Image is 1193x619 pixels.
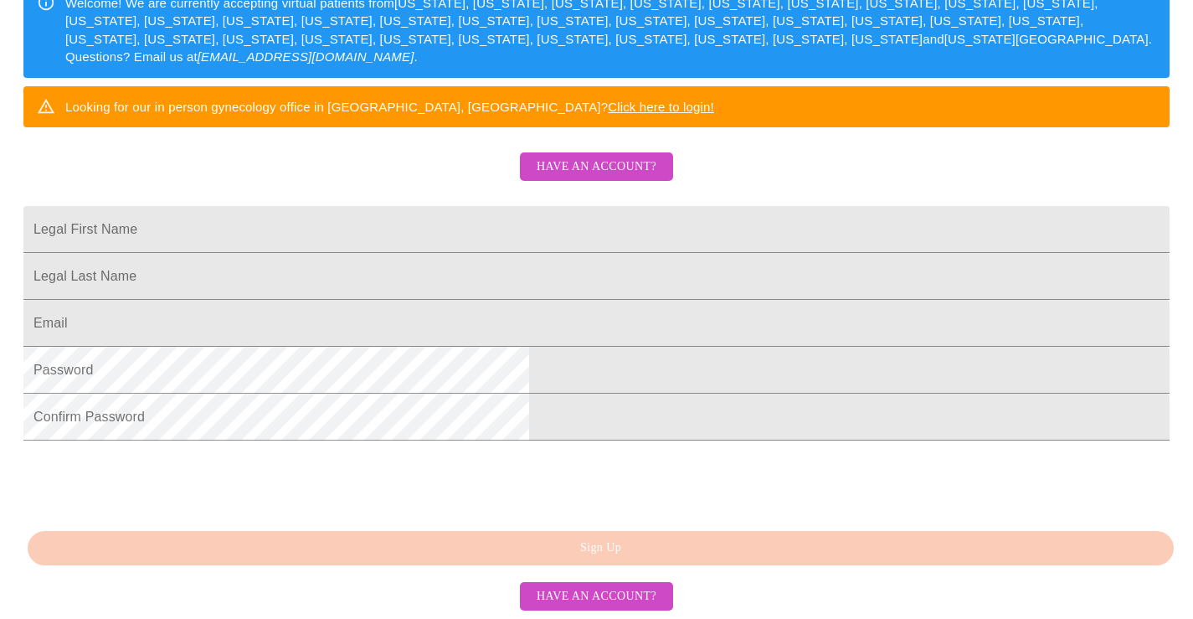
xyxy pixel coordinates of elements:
a: Click here to login! [608,100,714,114]
span: Have an account? [537,157,656,178]
iframe: reCAPTCHA [23,449,278,514]
span: Have an account? [537,586,656,607]
em: [EMAIL_ADDRESS][DOMAIN_NAME] [198,49,414,64]
button: Have an account? [520,582,673,611]
button: Have an account? [520,152,673,182]
div: Looking for our in person gynecology office in [GEOGRAPHIC_DATA], [GEOGRAPHIC_DATA]? [65,91,714,122]
a: Have an account? [516,588,677,602]
a: Have an account? [516,171,677,185]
